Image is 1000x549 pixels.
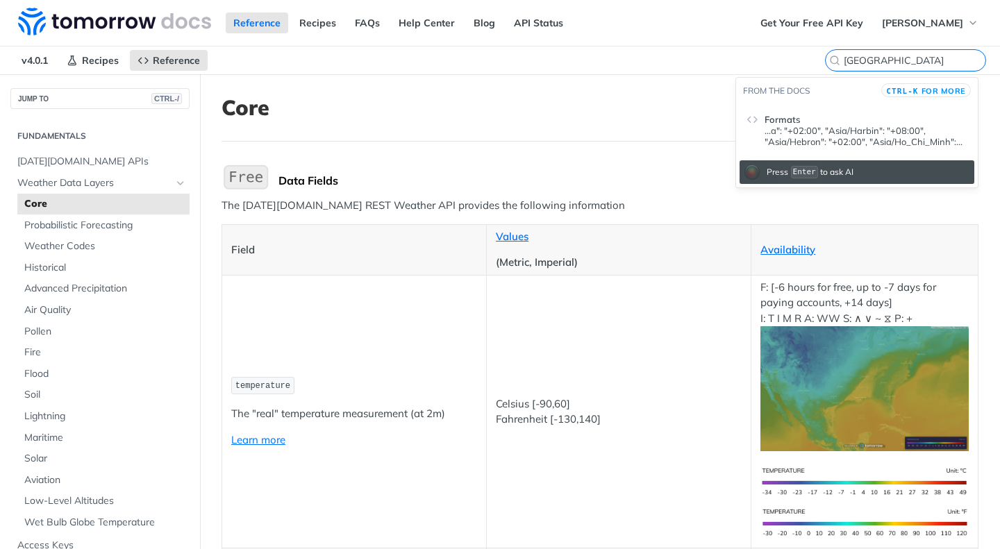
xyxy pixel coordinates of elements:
button: CTRL-Kfor more [881,83,971,97]
p: The [DATE][DOMAIN_NAME] REST Weather API provides the following information [222,198,978,214]
a: FAQs [347,12,387,33]
span: Advanced Precipitation [24,282,186,296]
span: Low-Level Altitudes [24,494,186,508]
a: Reference [226,12,288,33]
a: Recipes [292,12,344,33]
span: Expand image [760,475,969,488]
span: From the docs [743,85,810,96]
a: Probabilistic Forecasting [17,215,190,236]
a: Soil [17,385,190,405]
span: Recipes [82,54,119,67]
span: Formats [765,114,800,125]
a: Availability [760,243,815,256]
a: Wet Bulb Globe Temperature [17,512,190,533]
kbd: CTRL-K [886,84,918,98]
h1: Core [222,95,978,120]
a: Weather Codes [17,236,190,257]
a: Values [496,230,528,243]
img: temperature-us [760,502,969,543]
span: Fire [24,346,186,360]
kbd: Enter [791,166,818,178]
span: Weather Codes [24,239,186,253]
a: Formats...a": "+02:00", "Asia/Harbin": "+08:00", "Asia/Hebron": "+02:00", "Asia/Ho_Chi_Minh": "+0... [740,102,974,153]
span: Probabilistic Forecasting [24,219,186,233]
span: Reference [153,54,200,67]
span: Flood [24,367,186,381]
span: Solar [24,452,186,466]
p: F: [-6 hours for free, up to -7 days for paying accounts, +14 days] I: T I M R A: WW S: ∧ ∨ ~ ⧖ P: + [760,280,969,451]
a: Historical [17,257,190,278]
a: [DATE][DOMAIN_NAME] APIs [10,151,190,172]
span: Pollen [24,325,186,339]
a: Core [17,194,190,214]
p: Field [231,242,477,258]
span: for more [922,86,966,96]
span: Aviation [24,473,186,487]
a: Fire [17,342,190,363]
span: temperature [235,381,290,391]
img: Tomorrow.io Weather API Docs [18,8,211,35]
svg: Search [829,55,840,66]
a: API Status [506,12,571,33]
button: JUMP TOCTRL-/ [10,88,190,109]
span: Expand image [760,381,969,394]
a: Recipes [59,50,126,71]
a: Air Quality [17,300,190,321]
span: Expand image [760,516,969,529]
a: Learn more [231,433,285,446]
a: Weather Data LayersHide subpages for Weather Data Layers [10,173,190,194]
header: Formats [765,108,967,125]
a: Blog [466,12,503,33]
a: Reference [130,50,208,71]
span: v4.0.1 [14,50,56,71]
a: Low-Level Altitudes [17,491,190,512]
p: ...a": "+02:00", "Asia/Harbin": "+08:00", "Asia/Hebron": "+02:00", "Asia/Ho_Chi_Minh": "+07:00", ... [765,125,967,147]
span: CTRL-/ [151,93,182,104]
a: Aviation [17,470,190,491]
span: Wet Bulb Globe Temperature [24,516,186,530]
a: Maritime [17,428,190,448]
img: temperature-si [760,462,969,502]
p: The "real" temperature measurement (at 2m) [231,406,477,422]
a: Pollen [17,321,190,342]
span: Soil [24,388,186,402]
img: temperature [760,326,969,451]
span: Maritime [24,431,186,445]
span: [DATE][DOMAIN_NAME] APIs [17,155,186,169]
a: Flood [17,364,190,385]
input: Search [844,54,985,67]
a: Get Your Free API Key [753,12,871,33]
span: Historical [24,261,186,275]
a: Lightning [17,406,190,427]
p: Celsius [-90,60] Fahrenheit [-130,140] [496,396,742,428]
div: Data Fields [278,174,978,187]
div: Press to ask AI [763,162,857,183]
a: Help Center [391,12,462,33]
span: Core [24,197,186,211]
h2: Fundamentals [10,130,190,142]
p: (Metric, Imperial) [496,255,742,271]
div: Formats [765,125,967,147]
span: Weather Data Layers [17,176,172,190]
span: Air Quality [24,303,186,317]
span: [PERSON_NAME] [882,17,963,29]
span: Lightning [24,409,186,423]
a: Solar [17,448,190,469]
button: [PERSON_NAME] [874,12,986,33]
button: Hide subpages for Weather Data Layers [175,178,186,189]
a: Advanced Precipitation [17,278,190,299]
